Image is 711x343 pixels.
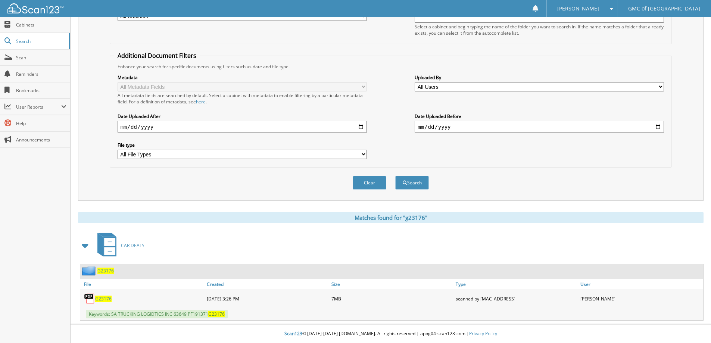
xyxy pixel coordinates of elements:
[7,3,63,13] img: scan123-logo-white.svg
[454,291,579,306] div: scanned by [MAC_ADDRESS]
[118,121,367,133] input: start
[415,24,664,36] div: Select a cabinet and begin typing the name of the folder you want to search in. If the name match...
[205,291,330,306] div: [DATE] 3:26 PM
[415,121,664,133] input: end
[469,330,497,337] a: Privacy Policy
[16,137,66,143] span: Announcements
[16,22,66,28] span: Cabinets
[196,99,206,105] a: here
[95,296,112,302] a: G23176
[284,330,302,337] span: Scan123
[78,212,704,223] div: Matches found for "g23176"
[628,6,700,11] span: GMC of [GEOGRAPHIC_DATA]
[97,268,114,274] a: G23176
[16,87,66,94] span: Bookmarks
[71,325,711,343] div: © [DATE]-[DATE] [DOMAIN_NAME]. All rights reserved | appg04-scan123-com |
[330,291,454,306] div: 7MB
[16,54,66,61] span: Scan
[557,6,599,11] span: [PERSON_NAME]
[415,113,664,119] label: Date Uploaded Before
[208,311,225,317] span: G23176
[330,279,454,289] a: Size
[579,291,703,306] div: [PERSON_NAME]
[114,52,200,60] legend: Additional Document Filters
[118,74,367,81] label: Metadata
[80,279,205,289] a: File
[121,242,144,249] span: CAR DEALS
[16,104,61,110] span: User Reports
[84,293,95,304] img: PDF.png
[16,71,66,77] span: Reminders
[16,120,66,127] span: Help
[93,231,144,260] a: CAR DEALS
[118,92,367,105] div: All metadata fields are searched by default. Select a cabinet with metadata to enable filtering b...
[395,176,429,190] button: Search
[454,279,579,289] a: Type
[118,113,367,119] label: Date Uploaded After
[415,74,664,81] label: Uploaded By
[579,279,703,289] a: User
[353,176,386,190] button: Clear
[82,266,97,275] img: folder2.png
[86,310,228,318] span: Keywords: SA TRUCKING LOGIDTICS INC 63649 PF191371
[16,38,65,44] span: Search
[118,142,367,148] label: File type
[205,279,330,289] a: Created
[114,63,668,70] div: Enhance your search for specific documents using filters such as date and file type.
[674,307,711,343] iframe: Chat Widget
